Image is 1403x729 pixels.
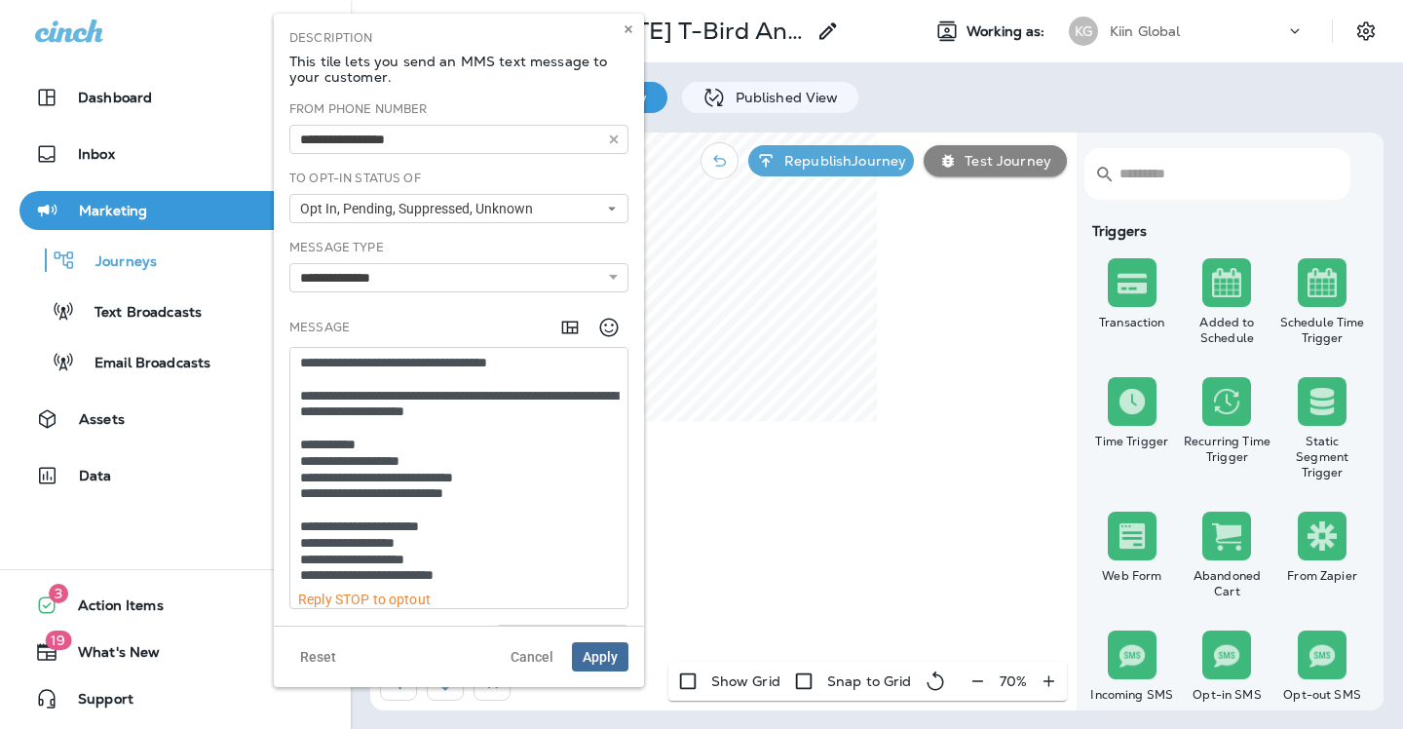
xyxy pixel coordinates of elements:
[300,201,541,217] span: Opt In, Pending, Suppressed, Unknown
[58,597,164,621] span: Action Items
[1084,223,1370,239] div: Triggers
[1184,434,1271,465] div: Recurring Time Trigger
[289,320,350,335] label: Message
[1184,568,1271,599] div: Abandoned Cart
[19,679,331,718] button: Support
[511,650,553,664] span: Cancel
[300,650,336,664] span: Reset
[19,456,331,495] button: Data
[748,145,914,176] button: RepublishJourney
[79,203,147,218] p: Marketing
[827,673,912,689] p: Snap to Grid
[289,194,628,223] button: Opt In, Pending, Suppressed, Unknown
[19,400,331,439] button: Assets
[78,90,152,105] p: Dashboard
[78,146,115,162] p: Inbox
[19,586,331,625] button: 3Action Items
[289,642,347,671] button: Reset
[289,12,344,51] button: Collapse Sidebar
[49,584,68,603] span: 3
[79,468,112,483] p: Data
[1278,315,1366,346] div: Schedule Time Trigger
[583,650,618,664] span: Apply
[1110,23,1181,39] p: Kiin Global
[76,253,157,272] p: Journeys
[711,673,780,689] p: Show Grid
[1184,687,1271,703] div: Opt-in SMS
[58,644,160,668] span: What's New
[1000,673,1027,689] p: 70 %
[924,145,1067,176] button: Test Journey
[19,134,331,173] button: Inbox
[19,341,331,382] button: Email Broadcasts
[79,411,125,427] p: Assets
[538,17,805,46] div: Utah T-Bird Announcements
[1069,17,1098,46] div: KG
[538,17,805,46] p: [US_STATE] T-Bird Announcements
[777,153,906,169] p: Republish Journey
[19,78,331,117] button: Dashboard
[500,642,564,671] button: Cancel
[1278,568,1366,584] div: From Zapier
[289,625,490,644] span: 562* characters =
[289,101,427,117] label: From Phone Number
[1088,687,1176,703] div: Incoming SMS
[1278,434,1366,480] div: Static Segment Trigger
[1088,434,1176,449] div: Time Trigger
[289,29,628,85] div: This tile lets you send an MMS text message to your customer.
[1348,14,1384,49] button: Settings
[550,308,589,347] button: Add in a premade template
[589,308,628,347] button: Select an emoji
[726,90,839,105] p: Published View
[19,633,331,671] button: 19What's New
[957,153,1051,169] p: Test Journey
[1088,315,1176,330] div: Transaction
[1088,568,1176,584] div: Web Form
[58,691,133,714] span: Support
[392,624,472,640] span: 9** segments
[1278,687,1366,703] div: Opt-out SMS
[967,23,1049,40] span: Working as:
[75,355,210,373] p: Email Broadcasts
[19,240,331,281] button: Journeys
[298,592,431,607] span: Reply STOP to optout
[1184,315,1271,346] div: Added to Schedule
[289,171,421,186] label: To Opt-In Status Of
[75,304,202,323] p: Text Broadcasts
[19,191,331,230] button: Marketing
[572,642,628,671] button: Apply
[289,30,373,46] label: Description
[19,290,331,331] button: Text Broadcasts
[45,631,71,650] span: 19
[289,240,384,255] label: Message Type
